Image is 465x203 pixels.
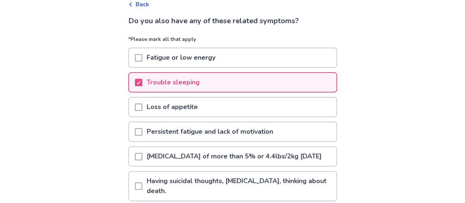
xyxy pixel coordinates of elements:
p: [MEDICAL_DATA] of more than 5% or 4.4lbs/2kg [DATE] [142,147,326,166]
p: Fatigue or low energy [142,48,220,67]
p: Do you also have any of these related symptoms? [128,15,337,27]
p: Persistent fatigue and lack of motivation [142,122,278,141]
p: Loss of appetite [142,98,202,116]
p: Trouble sleeping [142,73,204,92]
p: Having suicidal thoughts, [MEDICAL_DATA], thinking about death. [142,172,336,200]
p: *Please mark all that apply [128,35,337,48]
